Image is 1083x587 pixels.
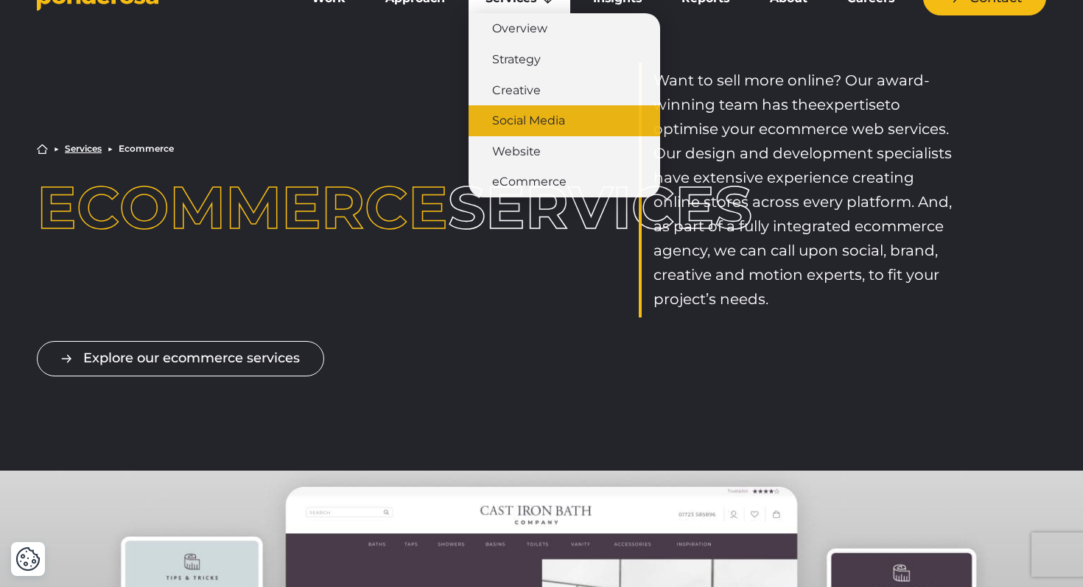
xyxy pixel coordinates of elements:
a: eCommerce [469,166,660,197]
a: Website [469,136,660,167]
a: Social Media [469,105,660,136]
button: Cookie Settings [15,546,41,572]
a: Overview [469,13,660,44]
img: Revisit consent button [15,546,41,572]
a: Strategy [469,44,660,75]
a: Creative [469,75,660,106]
